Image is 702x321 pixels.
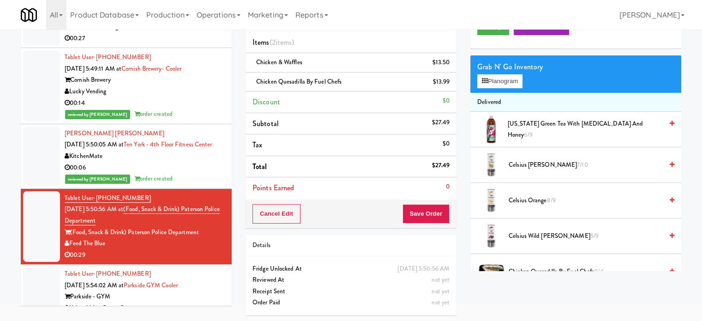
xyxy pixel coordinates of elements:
[65,194,151,203] a: Tablet User· [PHONE_NUMBER]
[505,266,674,278] div: Chicken Quesadilla by Fuel Chefs0/4
[256,58,302,67] span: Chicken & Waffles
[509,159,663,171] span: Celsius [PERSON_NAME]
[432,298,450,307] span: not yet
[508,118,663,141] span: [US_STATE] Green Tea with [MEDICAL_DATA] and Honey
[134,109,173,118] span: order created
[93,194,151,202] span: · [PHONE_NUMBER]
[65,97,225,109] div: 00:14
[505,159,674,171] div: Celsius [PERSON_NAME]7/10
[21,124,232,189] li: [PERSON_NAME] [PERSON_NAME][DATE] 5:50:05 AM atTen York - 4th Floor Fitness CenterKitchenMate00:0...
[21,7,37,23] img: Micromart
[432,57,450,68] div: $13.50
[252,204,300,224] button: Cancel Edit
[65,249,225,261] div: 00:29
[65,74,225,86] div: Cornish Brewery
[124,281,178,290] a: Parkside GYM Cooler
[65,162,225,174] div: 00:06
[443,138,450,150] div: $0
[504,118,674,141] div: [US_STATE] Green Tea with [MEDICAL_DATA] and Honey6/9
[256,77,342,86] span: Chicken Quesadilla by Fuel Chefs
[432,76,450,88] div: $13.99
[252,286,450,297] div: Receipt Sent
[505,230,674,242] div: Celsius Wild [PERSON_NAME]5/9
[134,174,173,183] span: order created
[432,117,450,128] div: $27.49
[124,140,212,149] a: Ten York - 4th Floor Fitness Center
[65,205,220,225] a: (Food, Snack & Drink) Paterson Police Department
[252,97,280,107] span: Discount
[252,139,262,150] span: Tax
[65,64,121,73] span: [DATE] 5:49:11 AM at
[477,74,522,88] button: Planogram
[252,37,294,48] span: Items
[65,140,124,149] span: [DATE] 5:50:05 AM at
[65,151,225,162] div: KitchenMate
[252,118,279,129] span: Subtotal
[65,291,225,303] div: Parkside - GYM
[93,269,151,278] span: · [PHONE_NUMBER]
[65,281,124,290] span: [DATE] 5:54:02 AM at
[509,266,663,278] span: Chicken Quesadilla by Fuel Chefs
[509,195,663,206] span: Celsius Orange
[21,189,232,265] li: Tablet User· [PHONE_NUMBER][DATE] 5:50:56 AM at(Food, Snack & Drink) Paterson Police Department(F...
[65,303,225,314] div: Urban Value Corner Store
[65,269,151,278] a: Tablet User· [PHONE_NUMBER]
[505,195,674,206] div: Celsius Orange8/9
[65,205,123,213] span: [DATE] 5:50:56 AM at
[446,181,450,193] div: 0
[252,182,294,193] span: Points Earned
[252,263,450,275] div: Fridge Unlocked At
[524,130,532,139] span: 6/9
[546,196,555,205] span: 8/9
[594,267,603,276] span: 0/4
[432,287,450,296] span: not yet
[397,263,450,275] div: [DATE] 5:50:56 AM
[276,37,292,48] ng-pluralize: items
[270,37,294,48] span: (2 )
[65,86,225,97] div: Lucky Vending
[65,129,164,138] a: [PERSON_NAME] [PERSON_NAME]
[65,175,130,184] span: reviewed by [PERSON_NAME]
[252,161,267,172] span: Total
[477,60,674,74] div: Grab N' Go Inventory
[470,93,681,112] li: Delivered
[577,160,588,169] span: 7/10
[509,230,663,242] span: Celsius Wild [PERSON_NAME]
[93,53,151,61] span: · [PHONE_NUMBER]
[21,48,232,124] li: Tablet User· [PHONE_NUMBER][DATE] 5:49:11 AM atCornish Brewery- CoolerCornish BreweryLucky Vendin...
[121,64,181,73] a: Cornish Brewery- Cooler
[65,227,225,238] div: (Food, Snack & Drink) Paterson Police Department
[65,238,225,249] div: Feed The Blue
[432,160,450,171] div: $27.49
[590,231,599,240] span: 5/9
[402,204,450,224] button: Save Order
[65,110,130,119] span: reviewed by [PERSON_NAME]
[252,297,450,309] div: Order Paid
[65,33,225,44] div: 00:27
[443,95,450,107] div: $0
[252,240,450,251] div: Details
[65,53,151,61] a: Tablet User· [PHONE_NUMBER]
[252,274,450,286] div: Reviewed At
[432,275,450,284] span: not yet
